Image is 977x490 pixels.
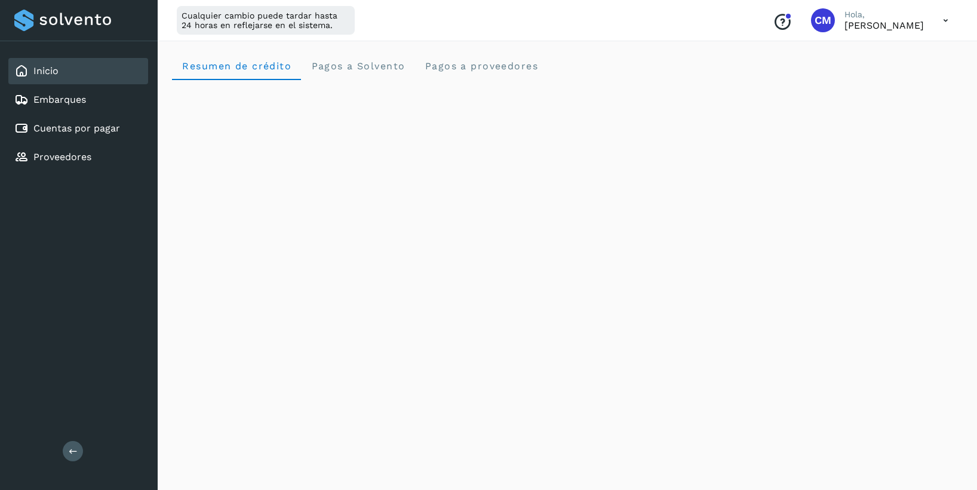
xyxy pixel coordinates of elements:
[424,60,538,72] span: Pagos a proveedores
[844,20,924,31] p: Cynthia Mendoza
[844,10,924,20] p: Hola,
[8,115,148,142] div: Cuentas por pagar
[8,87,148,113] div: Embarques
[8,58,148,84] div: Inicio
[33,122,120,134] a: Cuentas por pagar
[177,6,355,35] div: Cualquier cambio puede tardar hasta 24 horas en reflejarse en el sistema.
[311,60,405,72] span: Pagos a Solvento
[33,151,91,163] a: Proveedores
[182,60,291,72] span: Resumen de crédito
[33,94,86,105] a: Embarques
[8,144,148,170] div: Proveedores
[33,65,59,76] a: Inicio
